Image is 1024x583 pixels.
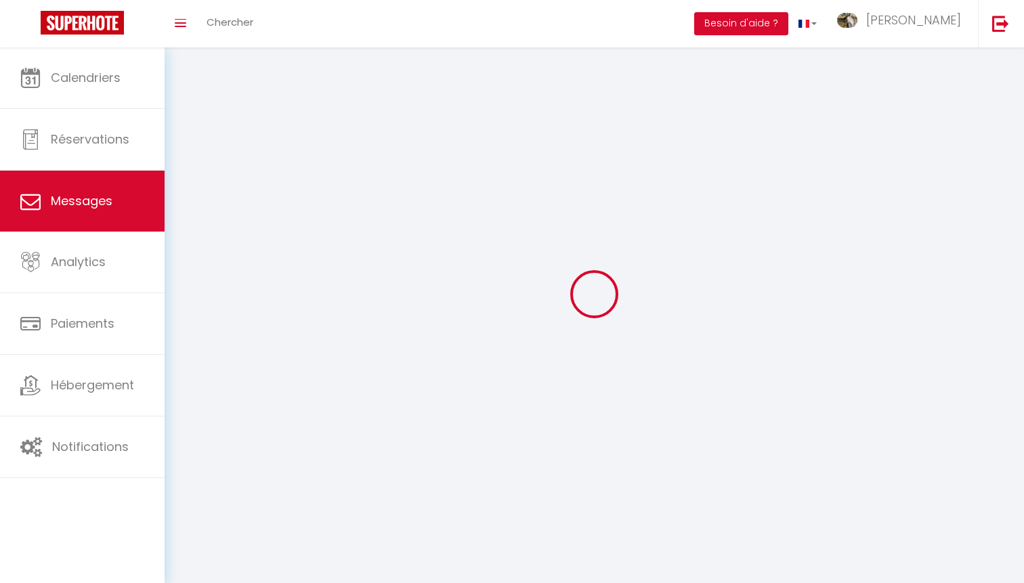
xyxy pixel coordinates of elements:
[51,376,134,393] span: Hébergement
[207,15,253,29] span: Chercher
[51,192,112,209] span: Messages
[41,11,124,35] img: Super Booking
[51,69,121,86] span: Calendriers
[866,12,961,28] span: [PERSON_NAME]
[837,13,857,28] img: ...
[52,438,129,455] span: Notifications
[992,15,1009,32] img: logout
[51,253,106,270] span: Analytics
[694,12,788,35] button: Besoin d'aide ?
[51,131,129,148] span: Réservations
[51,315,114,332] span: Paiements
